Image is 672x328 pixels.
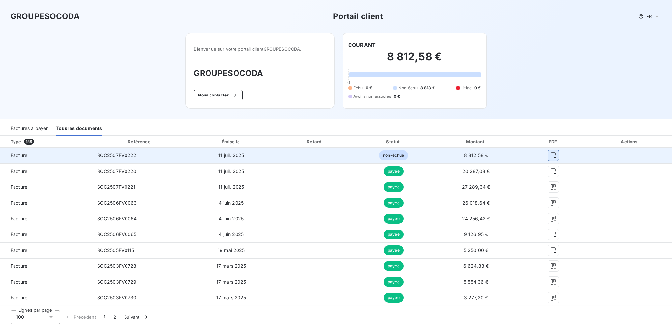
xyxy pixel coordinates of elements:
[589,138,671,145] div: Actions
[194,68,326,79] h3: GROUPESOCODA
[348,41,376,49] h6: COURANT
[462,184,490,190] span: 27 289,34 €
[384,214,404,224] span: payée
[384,182,404,192] span: payée
[97,279,137,285] span: SOC2503FV0729
[464,232,488,237] span: 9 126,95 €
[5,168,87,175] span: Facture
[276,138,353,145] div: Retard
[218,152,244,158] span: 11 juil. 2025
[100,310,109,324] button: 1
[97,184,136,190] span: SOC2507FV0221
[464,247,489,253] span: 5 250,00 €
[646,14,652,19] span: FR
[463,263,489,269] span: 6 624,83 €
[474,85,481,91] span: 0 €
[219,232,244,237] span: 4 juin 2025
[348,50,481,70] h2: 8 812,58 €
[384,277,404,287] span: payée
[462,200,490,205] span: 26 018,64 €
[97,247,134,253] span: SOC2505FV0115
[216,279,246,285] span: 17 mars 2025
[5,279,87,285] span: Facture
[11,11,80,22] h3: GROUPESOCODA
[60,310,100,324] button: Précédent
[347,80,350,85] span: 0
[353,85,363,91] span: Échu
[218,184,244,190] span: 11 juil. 2025
[216,263,246,269] span: 17 mars 2025
[333,11,383,22] h3: Portail client
[464,295,488,300] span: 3 277,20 €
[5,200,87,206] span: Facture
[394,94,400,99] span: 0 €
[384,293,404,303] span: payée
[461,85,472,91] span: Litige
[56,122,102,136] div: Tous les documents
[521,138,586,145] div: PDF
[97,232,137,237] span: SOC2506FV0065
[97,295,137,300] span: SOC2503FV0730
[218,247,245,253] span: 19 mai 2025
[434,138,518,145] div: Montant
[120,310,154,324] button: Suivant
[379,150,408,160] span: non-échue
[104,314,105,320] span: 1
[5,152,87,159] span: Facture
[97,168,137,174] span: SOC2507FV0220
[97,200,137,205] span: SOC2506FV0063
[356,138,431,145] div: Statut
[398,85,417,91] span: Non-échu
[97,152,137,158] span: SOC2507FV0222
[218,168,244,174] span: 11 juil. 2025
[5,184,87,190] span: Facture
[189,138,273,145] div: Émise le
[384,245,404,255] span: payée
[384,198,404,208] span: payée
[109,310,120,324] button: 2
[384,261,404,271] span: payée
[219,216,244,221] span: 4 juin 2025
[24,139,34,145] span: 158
[219,200,244,205] span: 4 juin 2025
[464,152,488,158] span: 8 812,58 €
[420,85,435,91] span: 8 813 €
[384,230,404,239] span: payée
[7,138,91,145] div: Type
[97,216,137,221] span: SOC2506FV0064
[216,295,246,300] span: 17 mars 2025
[384,166,404,176] span: payée
[5,231,87,238] span: Facture
[5,247,87,254] span: Facture
[5,294,87,301] span: Facture
[5,215,87,222] span: Facture
[462,216,490,221] span: 24 256,42 €
[353,94,391,99] span: Avoirs non associés
[464,279,488,285] span: 5 554,36 €
[194,90,242,100] button: Nous contacter
[462,168,490,174] span: 20 287,08 €
[16,314,24,320] span: 100
[5,263,87,269] span: Facture
[194,46,326,52] span: Bienvenue sur votre portail client GROUPESOCODA .
[97,263,137,269] span: SOC2503FV0728
[11,122,48,136] div: Factures à payer
[366,85,372,91] span: 0 €
[128,139,150,144] div: Référence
